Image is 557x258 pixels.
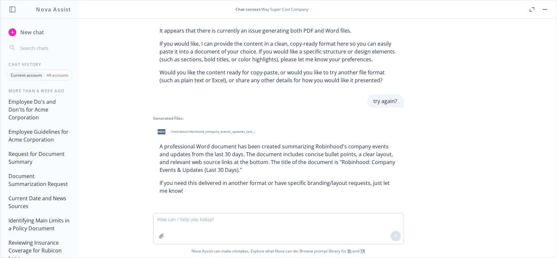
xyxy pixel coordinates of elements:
p: Current account [11,72,42,78]
button: Document Summarization Request [6,170,73,190]
span: Chat context [236,7,260,12]
button: Identifying Main Limits in a Policy Document [6,215,73,234]
p: If you would like, I can provide the content in a clean, copy-ready format here so you can easily... [160,40,397,63]
p: All accounts [47,72,69,78]
div: docx/mnt/data/robinhood_company_events_updates_last_30_days.docx [153,124,258,140]
span: Nova Assist can make mistakes. Explore what Nova can do: Browse prompt library for and [3,244,554,258]
div: : Way Super Cool Company [16,7,528,12]
button: Employee Guidelines for Acme Corporation [6,126,73,145]
span: New chat [19,28,44,36]
button: New chat [6,26,73,38]
button: Request for Document Summary [6,148,73,168]
div: Generated Files: [153,115,404,121]
a: TR [361,248,365,254]
div: More than a week ago [1,88,79,94]
h1: Nova Assist [36,6,71,13]
p: If you need this delivered in another format or have specific branding/layout requests, just let ... [160,179,397,195]
input: Search chats [19,43,71,53]
p: try again? [374,97,397,105]
p: It appears that there is currently an issue generating both PDF and Word files. [160,27,397,35]
p: Would you like the content ready for copy-paste, or would you like to try another file format (su... [160,68,397,84]
p: A professional Word document has been created summarizing Robinhood's company events and updates ... [160,143,397,174]
button: Current Date and News Sources [6,192,73,212]
a: BI [348,248,352,254]
span: /mnt/data/robinhood_company_events_updates_last_30_days.docx [171,129,256,134]
div: Chat History [1,62,79,67]
span: docx [158,129,165,134]
button: Employee Do's and Don'ts for Acme Corporation [6,96,73,123]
